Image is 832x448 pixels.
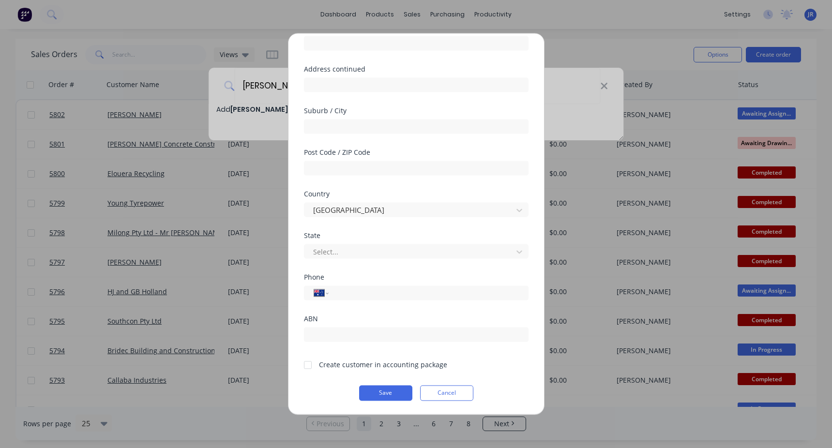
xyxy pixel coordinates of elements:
[420,385,473,401] button: Cancel
[319,359,447,370] div: Create customer in accounting package
[359,385,412,401] button: Save
[304,274,529,281] div: Phone
[304,107,529,114] div: Suburb / City
[304,315,529,322] div: ABN
[304,232,529,239] div: State
[304,149,529,156] div: Post Code / ZIP Code
[304,191,529,197] div: Country
[304,66,529,73] div: Address continued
